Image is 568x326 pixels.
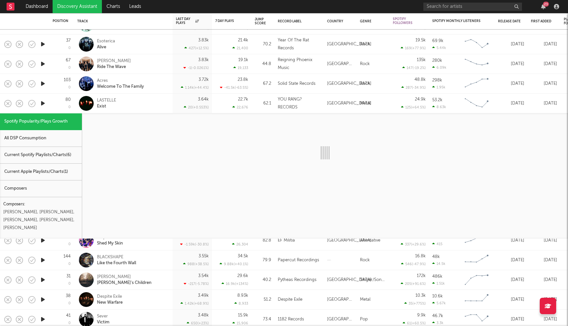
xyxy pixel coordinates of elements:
div: 6.09k [432,65,446,70]
svg: Chart title [462,95,491,112]
div: 3.55k [199,254,209,258]
div: Release Date [498,19,521,23]
div: [DATE] [531,315,557,323]
a: SeverVictim [97,314,109,325]
div: -217 ( -5.78 % ) [184,282,209,286]
svg: Chart title [462,56,491,72]
div: 61 ( +60.5 % ) [403,321,426,325]
div: 486k [432,274,442,279]
div: 3.83k [198,58,209,62]
svg: Chart title [462,252,491,268]
div: 80 [65,98,71,102]
div: LASTELLE [97,98,116,104]
div: Esoterica [97,38,115,44]
div: [DATE] [498,80,524,88]
div: Like the Fourth Wall [97,260,136,266]
div: 3.49k [198,293,209,298]
div: 125 ( +64.5 % ) [401,105,426,109]
div: 280k [432,58,442,63]
div: 172k [417,274,426,278]
div: 0 [68,302,71,305]
div: 0 [68,262,71,266]
div: Spotify Monthly Listeners [432,19,482,23]
div: 16.9k ( +134 % ) [222,282,248,286]
div: 3.54k [198,274,209,278]
div: Genre [360,19,383,23]
div: [PERSON_NAME]'s Children [97,280,152,286]
svg: Chart title [462,232,491,249]
div: [DATE] [531,60,557,68]
div: 1.14k ( +44.4 % ) [181,85,209,90]
div: 988 ( +38.5 % ) [183,262,209,266]
a: BLACKSHAPELike the Fourth Wall [97,254,136,266]
div: 22.7k [238,97,248,102]
div: [DATE] [498,100,524,107]
div: 29.6k [237,274,248,278]
div: 62.1 [255,100,271,107]
div: [DATE] [531,40,557,48]
div: 1182 Records [278,315,304,323]
div: 23 [543,2,549,7]
div: 0 [68,282,71,286]
div: Jump Score [255,17,266,25]
div: 298k [432,78,442,82]
a: EsotericaAlive [97,38,115,50]
div: Sever [97,314,109,319]
div: 205 ( +91.6 % ) [401,282,426,286]
div: 23.8k [238,78,248,82]
a: [PERSON_NAME][PERSON_NAME]'s Children [97,274,152,286]
div: 8,933 [234,301,248,306]
div: Country [327,19,350,23]
div: 287 ( -34.9 % ) [401,85,426,90]
div: 1.42k ( +68.9 % ) [180,301,209,306]
div: 5.67k [432,301,446,305]
div: 53.2k [432,98,442,102]
div: [DATE] [498,296,524,304]
div: 3.72k [199,78,209,82]
div: [DATE] [531,256,557,264]
div: 38 [66,294,71,298]
div: [GEOGRAPHIC_DATA] [327,100,371,107]
div: Year Of The Rat Records [278,36,320,52]
div: [DATE] [498,315,524,323]
div: 19.1k [238,58,248,62]
div: 69.9k [432,39,443,43]
div: 0 [68,86,71,89]
div: 546 ( -47.9 % ) [401,262,426,266]
div: 24.9k [415,97,426,102]
div: Papercut Recordings [278,256,319,264]
div: Ride The Wave [97,64,131,70]
div: Acres [97,78,144,84]
div: Metal [360,296,370,304]
div: Reigning Phoenix Music [278,56,320,72]
div: Shed My Skin [97,241,123,246]
div: First Added [531,19,554,23]
div: [GEOGRAPHIC_DATA] [327,60,353,68]
div: [PERSON_NAME] [97,58,131,64]
div: 337 ( +29.6 % ) [401,242,426,246]
div: 16.8k [415,254,426,258]
div: Position [53,19,68,23]
div: Metal [360,100,370,107]
div: 3.64k [198,97,209,102]
div: 70.2 [255,40,271,48]
div: [DATE] [498,276,524,284]
div: [GEOGRAPHIC_DATA] [327,40,371,48]
a: Despite ExileNew Warfare [97,294,123,306]
div: [GEOGRAPHIC_DATA] [327,237,371,244]
a: LASTELLEExist [97,98,116,109]
div: 144 [63,254,71,259]
div: 0 [68,66,71,70]
div: 15,906 [232,321,248,325]
div: [DATE] [531,100,557,107]
div: 135k [417,58,426,62]
div: 73.4 [255,315,271,323]
div: [GEOGRAPHIC_DATA] [327,276,371,284]
div: 20 ( +0.553 % ) [184,105,209,109]
div: 26,304 [232,242,248,246]
div: 1.51k [432,281,445,286]
div: [DATE] [531,296,557,304]
div: Despite Exile [278,296,302,304]
div: 5.44k [432,46,446,50]
div: [GEOGRAPHIC_DATA] [327,296,353,304]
